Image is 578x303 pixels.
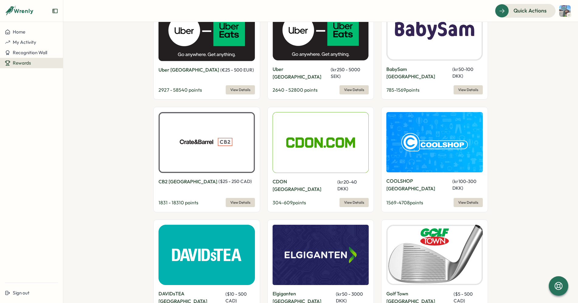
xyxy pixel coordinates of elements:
[452,178,476,191] span: ( kr 100 - 300 DKK )
[218,178,252,184] span: ( $ 25 - 250 CAD )
[230,198,250,207] span: View Details
[339,198,369,207] button: View Details
[454,85,483,94] button: View Details
[559,5,571,17] img: Ryan Powell
[386,65,451,81] p: BabySam [GEOGRAPHIC_DATA]
[458,86,478,94] span: View Details
[273,0,369,61] img: Uber Sweden
[13,290,30,296] span: Sign out
[386,225,483,285] img: Golf Town Canada
[230,86,250,94] span: View Details
[386,87,420,93] span: 785 - 1569 points
[273,178,336,193] p: CDON [GEOGRAPHIC_DATA]
[158,178,217,185] p: CB2 [GEOGRAPHIC_DATA]
[339,85,369,94] button: View Details
[273,65,329,81] p: Uber [GEOGRAPHIC_DATA]
[386,0,483,61] img: BabySam Denmark
[13,29,25,35] span: Home
[273,199,306,206] span: 304 - 609 points
[331,67,360,79] span: ( kr 250 - 5000 SEK )
[13,60,31,66] span: Rewards
[452,66,473,79] span: ( kr 50 - 100 DKK )
[514,7,547,15] span: Quick Actions
[344,198,364,207] span: View Details
[158,0,255,62] img: Uber France
[220,67,254,73] span: ( € 25 - 500 EUR )
[386,199,423,206] span: 1569 - 4708 points
[386,112,483,172] img: COOLSHOP Denmark
[158,87,202,93] span: 2927 - 58540 points
[52,8,58,14] button: Expand sidebar
[158,199,198,206] span: 1831 - 18310 points
[158,112,255,173] img: CB2 Canada
[344,86,364,94] span: View Details
[337,179,357,192] span: ( kr 20 - 40 DKK )
[273,112,369,173] img: CDON Denmark
[454,198,483,207] button: View Details
[13,50,47,55] span: Recognition Wall
[226,198,255,207] button: View Details
[158,225,255,285] img: DAVIDsTEA Canada
[226,85,255,94] button: View Details
[273,225,369,285] img: Elgiganten Denmark
[13,39,36,45] span: My Activity
[273,87,318,93] span: 2640 - 52800 points
[458,198,478,207] span: View Details
[495,4,555,17] button: Quick Actions
[386,177,451,192] p: COOLSHOP [GEOGRAPHIC_DATA]
[158,66,219,74] p: Uber [GEOGRAPHIC_DATA]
